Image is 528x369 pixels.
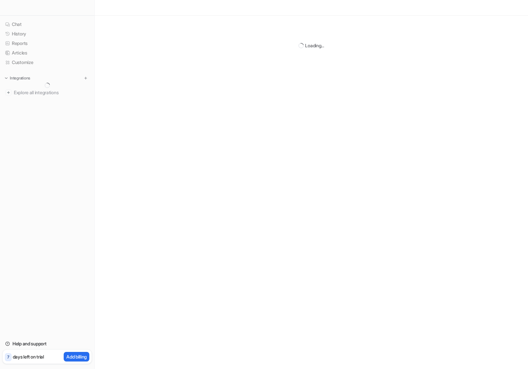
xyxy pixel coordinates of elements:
[3,48,92,57] a: Articles
[3,88,92,97] a: Explore all integrations
[305,42,324,49] div: Loading...
[3,75,32,81] button: Integrations
[3,39,92,48] a: Reports
[3,58,92,67] a: Customize
[3,29,92,38] a: History
[13,353,44,360] p: days left on trial
[4,76,9,80] img: expand menu
[3,339,92,348] a: Help and support
[83,76,88,80] img: menu_add.svg
[7,354,9,360] p: 7
[5,89,12,96] img: explore all integrations
[66,353,87,360] p: Add billing
[64,352,89,361] button: Add billing
[3,20,92,29] a: Chat
[14,87,89,98] span: Explore all integrations
[10,76,30,81] p: Integrations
